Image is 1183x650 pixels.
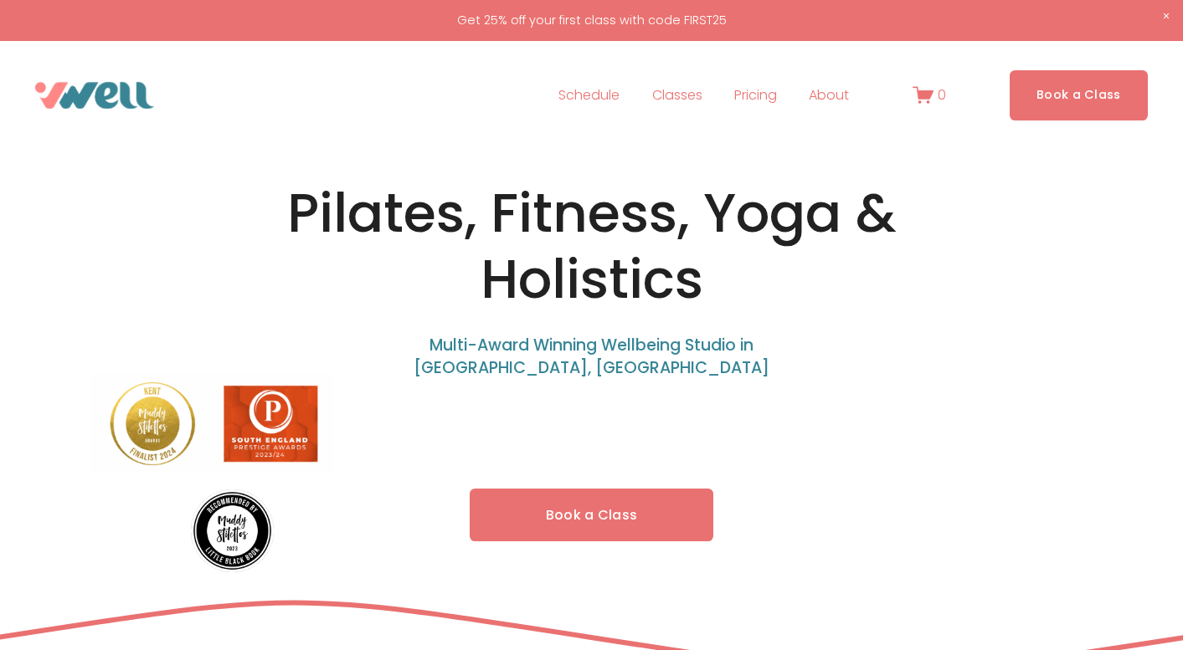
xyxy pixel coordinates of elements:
[938,85,946,105] span: 0
[652,84,702,108] span: Classes
[35,82,154,109] img: VWell
[809,84,849,108] span: About
[652,82,702,109] a: folder dropdown
[414,334,769,379] span: Multi-Award Winning Wellbeing Studio in [GEOGRAPHIC_DATA], [GEOGRAPHIC_DATA]
[809,82,849,109] a: folder dropdown
[558,82,620,109] a: Schedule
[913,84,946,105] a: 0 items in cart
[216,181,967,313] h1: Pilates, Fitness, Yoga & Holistics
[470,489,714,541] a: Book a Class
[1010,70,1148,120] a: Book a Class
[734,82,777,109] a: Pricing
